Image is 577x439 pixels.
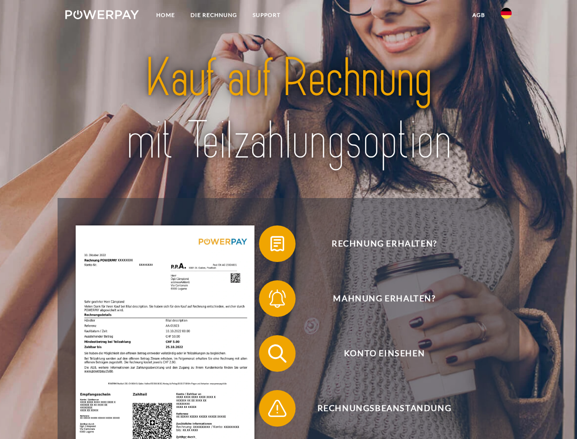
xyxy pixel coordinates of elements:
span: Konto einsehen [272,335,496,372]
span: Rechnungsbeanstandung [272,390,496,427]
a: Home [148,7,183,23]
span: Rechnung erhalten? [272,225,496,262]
img: qb_search.svg [266,342,289,365]
span: Mahnung erhalten? [272,280,496,317]
img: title-powerpay_de.svg [87,44,490,175]
img: qb_bill.svg [266,232,289,255]
img: de [501,8,512,19]
img: qb_warning.svg [266,397,289,420]
img: qb_bell.svg [266,287,289,310]
button: Mahnung erhalten? [259,280,497,317]
button: Konto einsehen [259,335,497,372]
a: DIE RECHNUNG [183,7,245,23]
img: logo-powerpay-white.svg [65,10,139,19]
button: Rechnungsbeanstandung [259,390,497,427]
a: agb [465,7,493,23]
a: SUPPORT [245,7,288,23]
button: Rechnung erhalten? [259,225,497,262]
